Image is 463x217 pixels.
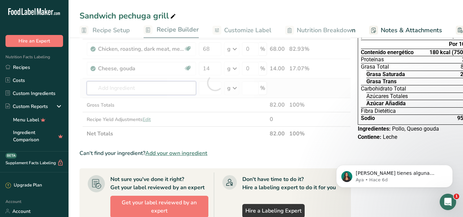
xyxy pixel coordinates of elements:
[358,134,381,140] span: Contiene:
[113,198,205,215] span: Get your label reviewed by an expert
[80,10,177,22] div: Sandwich pechuga grill
[440,194,456,210] iframe: Intercom live chat
[212,23,271,38] a: Customize Label
[392,125,439,132] span: Pollo, Queso gouda
[5,182,42,189] div: Upgrade Plan
[5,153,17,158] div: BETA
[361,27,414,39] div: Contenido energético por envase
[383,134,397,140] span: Leche
[361,57,384,62] span: Proteínas
[242,175,336,192] div: Don't have time to do it? Hire a labeling expert to do it for you
[285,23,355,38] a: Nutrition Breakdown
[366,101,406,106] span: Azúcar Añadida
[110,175,205,192] div: Not sure you've done it right? Get your label reviewed by an expert
[381,26,442,35] span: Notes & Attachments
[80,23,130,38] a: Recipe Setup
[361,116,375,121] span: Sodio
[361,86,406,92] span: Carbohidrato Total
[366,72,405,77] span: Grasa Saturada
[5,35,63,47] button: Hire an Expert
[366,79,397,84] span: Grasa Trans
[361,50,414,55] span: Contenido energético
[326,150,463,198] iframe: Intercom notifications mensaje
[454,194,459,199] span: 1
[369,23,442,38] a: Notes & Attachments
[5,103,48,110] div: Custom Reports
[366,94,408,99] span: Azúcares Totales
[145,149,207,157] span: Add your own ingredient
[361,64,389,70] span: Grasa Total
[80,149,351,157] div: Can't find your ingredient?
[358,125,391,132] span: Ingredientes:
[361,108,396,114] span: Fibra Dietética
[144,22,199,38] a: Recipe Builder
